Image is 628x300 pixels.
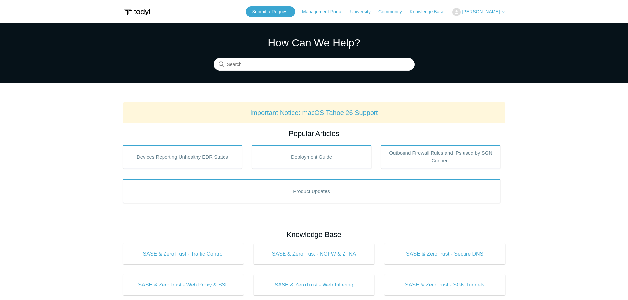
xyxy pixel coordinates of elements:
span: SASE & ZeroTrust - Traffic Control [133,250,234,258]
a: Management Portal [302,8,349,15]
a: Important Notice: macOS Tahoe 26 Support [250,109,378,116]
span: SASE & ZeroTrust - SGN Tunnels [394,281,495,289]
a: Outbound Firewall Rules and IPs used by SGN Connect [381,145,500,169]
a: University [350,8,377,15]
a: Community [378,8,408,15]
a: Submit a Request [246,6,295,17]
a: SASE & ZeroTrust - SGN Tunnels [384,274,505,295]
h1: How Can We Help? [214,35,415,51]
a: Devices Reporting Unhealthy EDR States [123,145,242,169]
img: Todyl Support Center Help Center home page [123,6,151,18]
a: SASE & ZeroTrust - Web Proxy & SSL [123,274,244,295]
h2: Knowledge Base [123,229,505,240]
a: SASE & ZeroTrust - Web Filtering [254,274,374,295]
a: Product Updates [123,179,500,203]
button: [PERSON_NAME] [452,8,505,16]
span: SASE & ZeroTrust - Web Filtering [263,281,365,289]
a: Knowledge Base [410,8,451,15]
a: SASE & ZeroTrust - Secure DNS [384,243,505,264]
a: Deployment Guide [252,145,371,169]
span: SASE & ZeroTrust - Web Proxy & SSL [133,281,234,289]
a: SASE & ZeroTrust - NGFW & ZTNA [254,243,374,264]
span: SASE & ZeroTrust - NGFW & ZTNA [263,250,365,258]
h2: Popular Articles [123,128,505,139]
input: Search [214,58,415,71]
span: [PERSON_NAME] [462,9,500,14]
span: SASE & ZeroTrust - Secure DNS [394,250,495,258]
a: SASE & ZeroTrust - Traffic Control [123,243,244,264]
